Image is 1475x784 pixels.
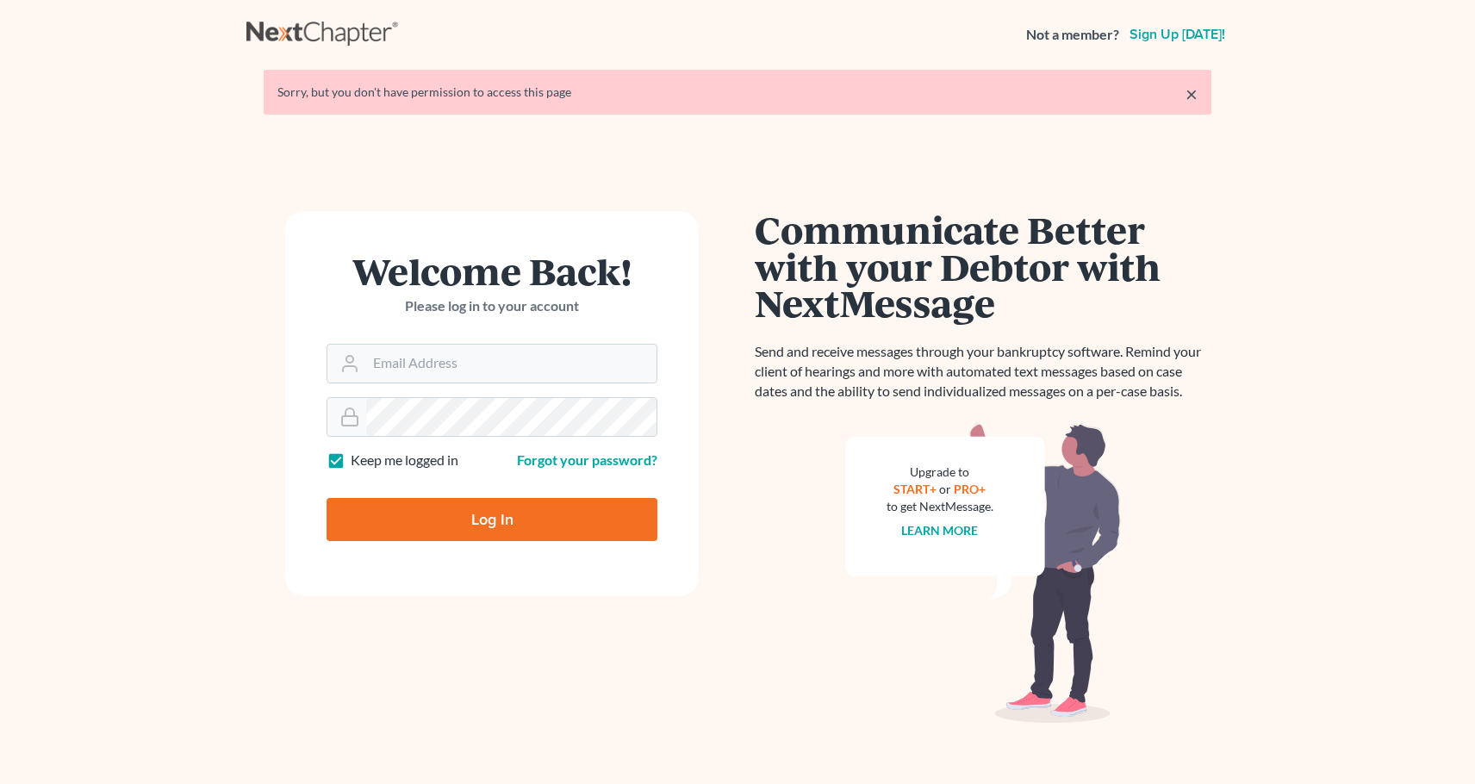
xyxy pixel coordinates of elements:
h1: Communicate Better with your Debtor with NextMessage [755,211,1211,321]
a: × [1186,84,1198,104]
h1: Welcome Back! [327,252,657,289]
div: Upgrade to [887,464,993,481]
p: Please log in to your account [327,296,657,316]
input: Email Address [366,345,657,383]
a: Forgot your password? [517,451,657,468]
p: Send and receive messages through your bankruptcy software. Remind your client of hearings and mo... [755,342,1211,401]
img: nextmessage_bg-59042aed3d76b12b5cd301f8e5b87938c9018125f34e5fa2b7a6b67550977c72.svg [845,422,1121,724]
label: Keep me logged in [351,451,458,470]
a: PRO+ [955,482,986,496]
strong: Not a member? [1026,25,1119,45]
a: Learn more [902,523,979,538]
a: Sign up [DATE]! [1126,28,1229,41]
input: Log In [327,498,657,541]
div: to get NextMessage. [887,498,993,515]
a: START+ [894,482,937,496]
div: Sorry, but you don't have permission to access this page [277,84,1198,101]
span: or [940,482,952,496]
